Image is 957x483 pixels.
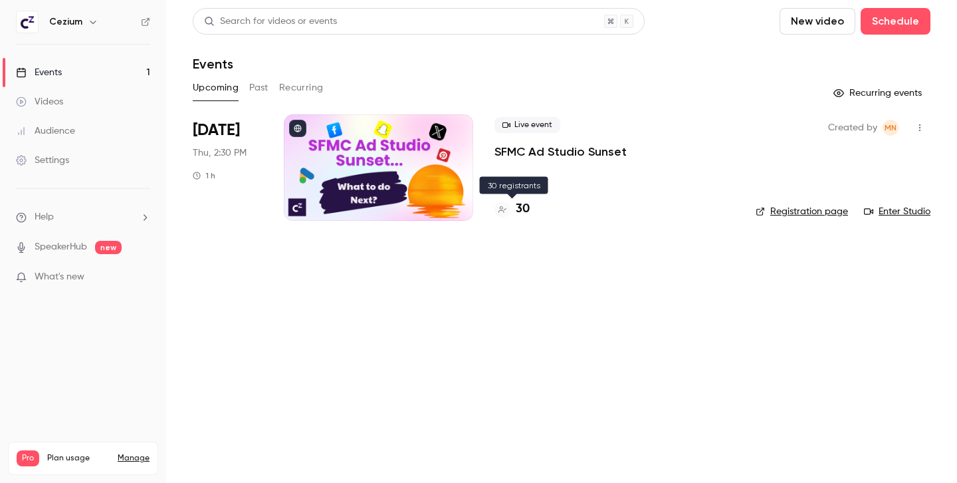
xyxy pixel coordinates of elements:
a: SpeakerHub [35,240,87,254]
button: New video [780,8,855,35]
div: Settings [16,154,69,167]
span: Help [35,210,54,224]
h6: Cezium [49,15,82,29]
iframe: Noticeable Trigger [134,271,150,283]
span: new [95,241,122,254]
div: Videos [16,95,63,108]
img: Cezium [17,11,38,33]
a: SFMC Ad Studio Sunset [494,144,627,160]
div: Sep 25 Thu, 2:30 PM (Europe/Paris) [193,114,263,221]
button: Upcoming [193,77,239,98]
h4: 30 [516,200,530,218]
span: Plan usage [47,453,110,464]
a: Manage [118,453,150,464]
button: Recurring events [827,82,930,104]
div: Audience [16,124,75,138]
span: Mounir Nejjai [883,120,899,136]
div: Search for videos or events [204,15,337,29]
button: Past [249,77,268,98]
li: help-dropdown-opener [16,210,150,224]
span: Pro [17,450,39,466]
a: Registration page [756,205,848,218]
span: Live event [494,117,560,133]
span: MN [885,120,897,136]
div: Events [16,66,62,79]
span: What's new [35,270,84,284]
a: 30 [494,200,530,218]
span: Thu, 2:30 PM [193,146,247,160]
span: [DATE] [193,120,240,141]
button: Recurring [279,77,324,98]
span: Created by [828,120,877,136]
h1: Events [193,56,233,72]
div: 1 h [193,170,215,181]
a: Enter Studio [864,205,930,218]
button: Schedule [861,8,930,35]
